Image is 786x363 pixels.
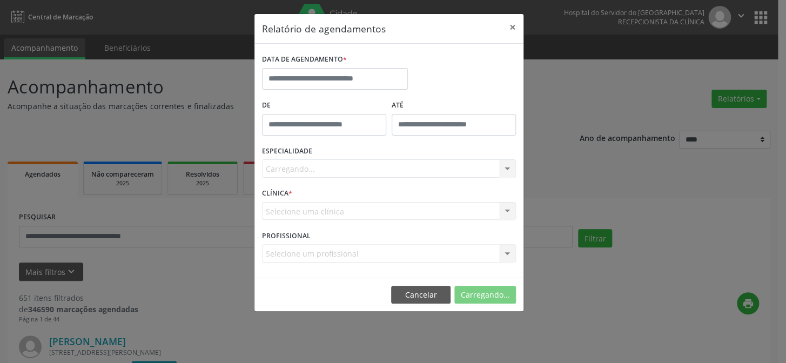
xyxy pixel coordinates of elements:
[392,97,516,114] label: ATÉ
[262,143,312,160] label: ESPECIALIDADE
[262,185,292,202] label: CLÍNICA
[262,97,386,114] label: De
[262,51,347,68] label: DATA DE AGENDAMENTO
[454,286,516,304] button: Carregando...
[262,227,311,244] label: PROFISSIONAL
[262,22,386,36] h5: Relatório de agendamentos
[502,14,523,41] button: Close
[391,286,451,304] button: Cancelar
